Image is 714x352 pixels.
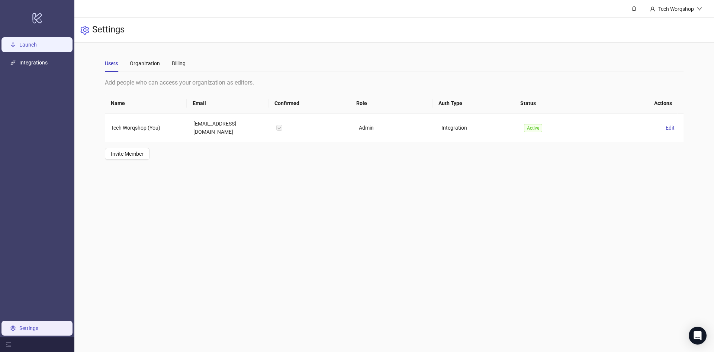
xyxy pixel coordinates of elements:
[19,42,37,48] a: Launch
[105,93,187,114] th: Name
[524,124,542,132] span: Active
[105,59,118,67] div: Users
[435,114,518,142] td: Integration
[187,114,270,142] td: [EMAIL_ADDRESS][DOMAIN_NAME]
[689,327,707,345] div: Open Intercom Messenger
[105,78,684,87] div: Add people who can access your organization as editors.
[6,342,11,347] span: menu-fold
[353,114,435,142] td: Admin
[631,6,637,11] span: bell
[268,93,350,114] th: Confirmed
[105,114,187,142] td: Tech Worqshop (You)
[92,24,125,37] h3: Settings
[650,6,655,12] span: user
[655,5,697,13] div: Tech Worqshop
[350,93,432,114] th: Role
[663,123,678,132] button: Edit
[514,93,596,114] th: Status
[105,148,149,160] button: Invite Member
[187,93,268,114] th: Email
[172,59,186,67] div: Billing
[432,93,514,114] th: Auth Type
[596,93,678,114] th: Actions
[80,26,89,35] span: setting
[130,59,160,67] div: Organization
[666,125,675,131] span: Edit
[697,6,702,12] span: down
[19,60,48,66] a: Integrations
[19,325,38,331] a: Settings
[111,151,144,157] span: Invite Member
